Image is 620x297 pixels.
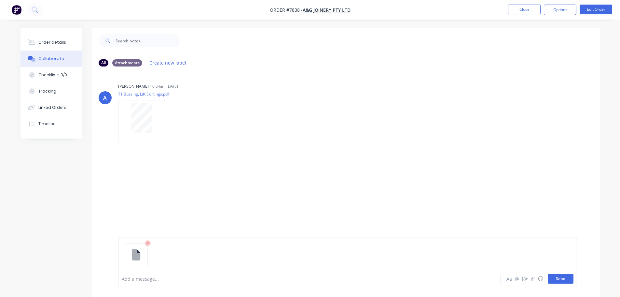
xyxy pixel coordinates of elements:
[513,275,521,283] button: @
[508,5,541,14] button: Close
[537,275,544,283] button: ☺
[146,58,190,67] button: Create new label
[505,275,513,283] button: Aa
[21,51,82,67] button: Collaborate
[118,91,172,97] p: T1 Bussing, Lift Skirtings.pdf
[150,83,178,89] div: 10:54am [DATE]
[38,88,56,94] div: Tracking
[38,105,66,111] div: Linked Orders
[38,72,67,78] div: Checklists 0/0
[112,59,142,67] div: Attachments
[21,34,82,51] button: Order details
[548,274,573,284] button: Send
[12,5,21,15] img: Factory
[103,94,107,102] div: A
[580,5,612,14] button: Edit Order
[116,34,180,47] input: Search notes...
[544,5,576,15] button: Options
[118,83,149,89] div: [PERSON_NAME]
[21,83,82,99] button: Tracking
[270,7,303,13] span: Order #7838 -
[303,7,351,13] a: A&G Joinery Pty Ltd
[38,39,66,45] div: Order details
[38,56,64,62] div: Collaborate
[21,99,82,116] button: Linked Orders
[99,59,108,67] div: All
[21,116,82,132] button: Timeline
[38,121,56,127] div: Timeline
[21,67,82,83] button: Checklists 0/0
